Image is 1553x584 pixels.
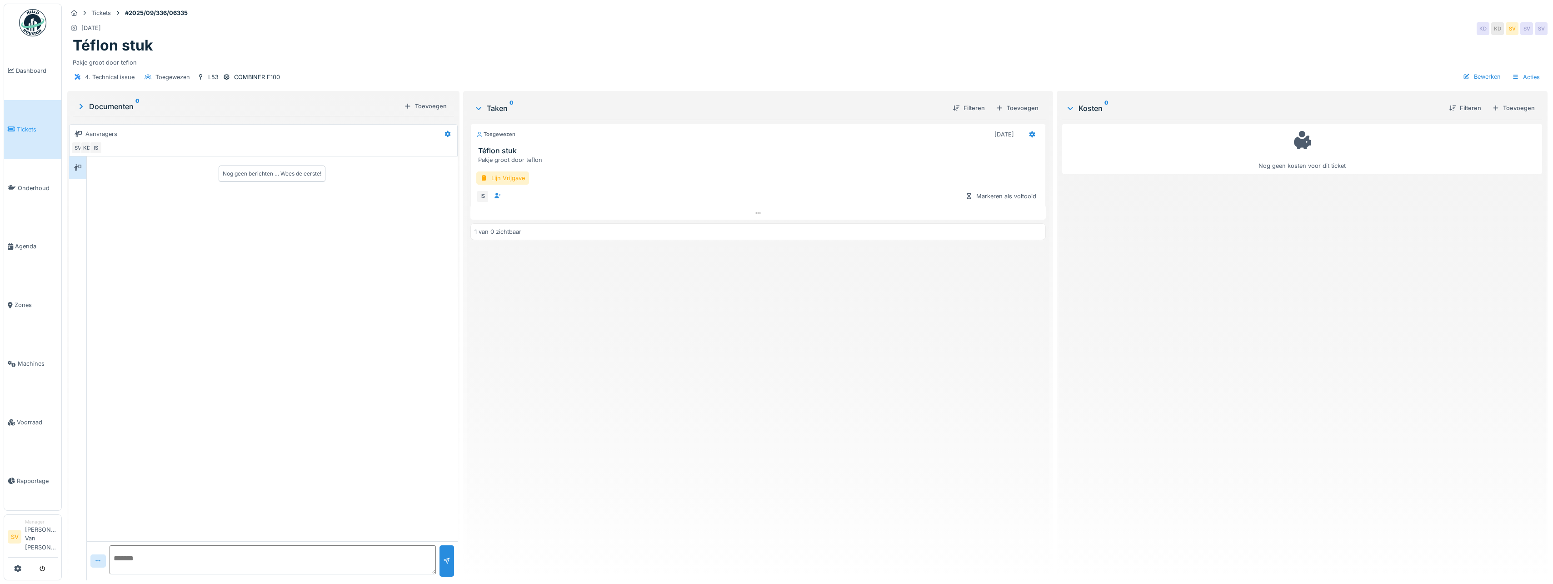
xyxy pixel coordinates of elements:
[73,37,153,54] h1: Téflon stuk
[8,519,58,558] a: SV Manager[PERSON_NAME] Van [PERSON_NAME]
[474,103,945,114] div: Taken
[91,9,111,17] div: Tickets
[71,141,84,154] div: SV
[155,73,190,81] div: Toegewezen
[509,103,514,114] sup: 0
[4,334,61,393] a: Machines
[1535,22,1548,35] div: SV
[76,101,400,112] div: Documenten
[16,66,58,75] span: Dashboard
[4,159,61,217] a: Onderhoud
[1506,22,1518,35] div: SV
[478,156,1042,164] div: Pakje groot door teflon
[4,100,61,159] a: Tickets
[15,301,58,309] span: Zones
[994,130,1014,139] div: [DATE]
[18,184,58,192] span: Onderhoud
[962,190,1040,202] div: Markeren als voltooid
[17,477,58,485] span: Rapportage
[1066,103,1442,114] div: Kosten
[992,102,1042,114] div: Toevoegen
[949,102,989,114] div: Filteren
[85,73,135,81] div: 4. Technical issue
[17,125,58,134] span: Tickets
[476,131,515,138] div: Toegewezen
[1068,128,1536,170] div: Nog geen kosten voor dit ticket
[1104,103,1109,114] sup: 0
[81,24,101,32] div: [DATE]
[18,359,58,368] span: Machines
[1508,70,1544,84] div: Acties
[4,217,61,276] a: Agenda
[4,41,61,100] a: Dashboard
[25,519,58,555] li: [PERSON_NAME] Van [PERSON_NAME]
[80,141,93,154] div: KD
[1488,102,1538,114] div: Toevoegen
[17,418,58,427] span: Voorraad
[121,9,191,17] strong: #2025/09/336/06335
[73,55,1542,67] div: Pakje groot door teflon
[474,227,521,236] div: 1 van 0 zichtbaar
[135,101,140,112] sup: 0
[208,73,219,81] div: L53
[4,276,61,334] a: Zones
[223,170,321,178] div: Nog geen berichten … Wees de eerste!
[85,130,117,138] div: Aanvragers
[4,393,61,452] a: Voorraad
[8,530,21,544] li: SV
[90,141,102,154] div: IS
[25,519,58,525] div: Manager
[1445,102,1485,114] div: Filteren
[19,9,46,36] img: Badge_color-CXgf-gQk.svg
[4,452,61,510] a: Rapportage
[234,73,280,81] div: COMBINER F100
[15,242,58,251] span: Agenda
[1459,70,1504,83] div: Bewerken
[400,100,450,112] div: Toevoegen
[1491,22,1504,35] div: KD
[478,146,1042,155] h3: Téflon stuk
[1477,22,1489,35] div: KD
[476,171,529,185] div: Lijn Vrijgave
[1520,22,1533,35] div: SV
[476,190,489,203] div: IS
